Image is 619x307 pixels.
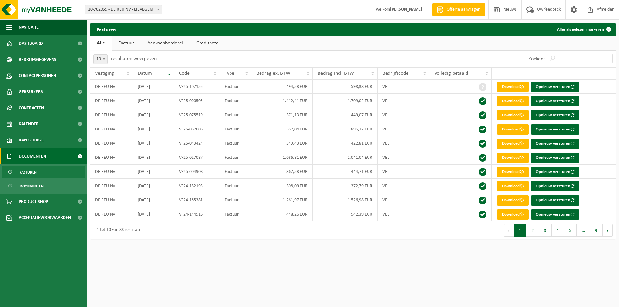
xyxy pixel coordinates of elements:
[514,224,526,237] button: 1
[19,132,44,148] span: Rapportage
[19,100,44,116] span: Contracten
[564,224,577,237] button: 5
[90,150,133,165] td: DE REU NV
[133,179,174,193] td: [DATE]
[390,7,422,12] strong: [PERSON_NAME]
[552,224,564,237] button: 4
[93,225,143,236] div: 1 tot 10 van 88 resultaten
[133,108,174,122] td: [DATE]
[133,136,174,150] td: [DATE]
[90,193,133,207] td: DE REU NV
[19,52,56,68] span: Bedrijfsgegevens
[531,195,579,206] button: Opnieuw versturen
[497,82,529,92] a: Download
[378,207,430,221] td: VEL
[90,23,123,35] h2: Facturen
[133,207,174,221] td: [DATE]
[318,71,354,76] span: Bedrag incl. BTW
[313,122,377,136] td: 1.896,12 EUR
[313,165,377,179] td: 444,71 EUR
[174,80,220,94] td: VF25-107155
[577,224,590,237] span: …
[497,195,529,206] a: Download
[531,153,579,163] button: Opnieuw versturen
[531,110,579,120] button: Opnieuw versturen
[251,193,313,207] td: 1.261,97 EUR
[313,179,377,193] td: 372,79 EUR
[526,224,539,237] button: 2
[133,150,174,165] td: [DATE]
[378,136,430,150] td: VEL
[251,150,313,165] td: 1.686,81 EUR
[552,23,615,36] button: Alles als gelezen markeren
[2,180,85,192] a: Documenten
[220,179,251,193] td: Factuur
[531,139,579,149] button: Opnieuw versturen
[174,179,220,193] td: VF24-182193
[174,94,220,108] td: VF25-090505
[19,148,46,164] span: Documenten
[497,209,529,220] a: Download
[251,122,313,136] td: 1.567,04 EUR
[432,3,485,16] a: Offerte aanvragen
[174,122,220,136] td: VF25-062606
[528,56,545,62] label: Zoeken:
[19,19,39,35] span: Navigatie
[313,193,377,207] td: 1.526,98 EUR
[220,136,251,150] td: Factuur
[251,94,313,108] td: 1.412,41 EUR
[85,5,162,14] span: 10-762059 - DE REU NV - LIEVEGEM
[603,224,613,237] button: Next
[133,80,174,94] td: [DATE]
[19,84,43,100] span: Gebruikers
[90,108,133,122] td: DE REU NV
[19,210,71,226] span: Acceptatievoorwaarden
[590,224,603,237] button: 9
[90,136,133,150] td: DE REU NV
[90,80,133,94] td: DE REU NV
[133,193,174,207] td: [DATE]
[531,124,579,135] button: Opnieuw versturen
[434,71,468,76] span: Volledig betaald
[174,193,220,207] td: VF24-165381
[251,179,313,193] td: 308,09 EUR
[19,35,43,52] span: Dashboard
[93,54,108,64] span: 10
[251,136,313,150] td: 349,43 EUR
[2,166,85,178] a: Facturen
[256,71,290,76] span: Bedrag ex. BTW
[138,71,152,76] span: Datum
[179,71,190,76] span: Code
[95,71,114,76] span: Vestiging
[445,6,482,13] span: Offerte aanvragen
[174,165,220,179] td: VF25-004908
[220,193,251,207] td: Factuur
[20,180,44,192] span: Documenten
[531,167,579,177] button: Opnieuw versturen
[112,36,141,51] a: Factuur
[111,56,157,61] label: resultaten weergeven
[90,36,112,51] a: Alle
[220,150,251,165] td: Factuur
[531,181,579,191] button: Opnieuw versturen
[174,108,220,122] td: VF25-075519
[90,122,133,136] td: DE REU NV
[313,207,377,221] td: 542,39 EUR
[313,136,377,150] td: 422,81 EUR
[497,167,529,177] a: Download
[531,82,579,92] button: Opnieuw versturen
[19,68,56,84] span: Contactpersonen
[133,165,174,179] td: [DATE]
[378,80,430,94] td: VEL
[313,150,377,165] td: 2.041,04 EUR
[251,80,313,94] td: 494,53 EUR
[225,71,234,76] span: Type
[19,194,48,210] span: Product Shop
[20,166,37,178] span: Facturen
[251,108,313,122] td: 371,13 EUR
[497,124,529,135] a: Download
[90,179,133,193] td: DE REU NV
[378,108,430,122] td: VEL
[220,122,251,136] td: Factuur
[133,122,174,136] td: [DATE]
